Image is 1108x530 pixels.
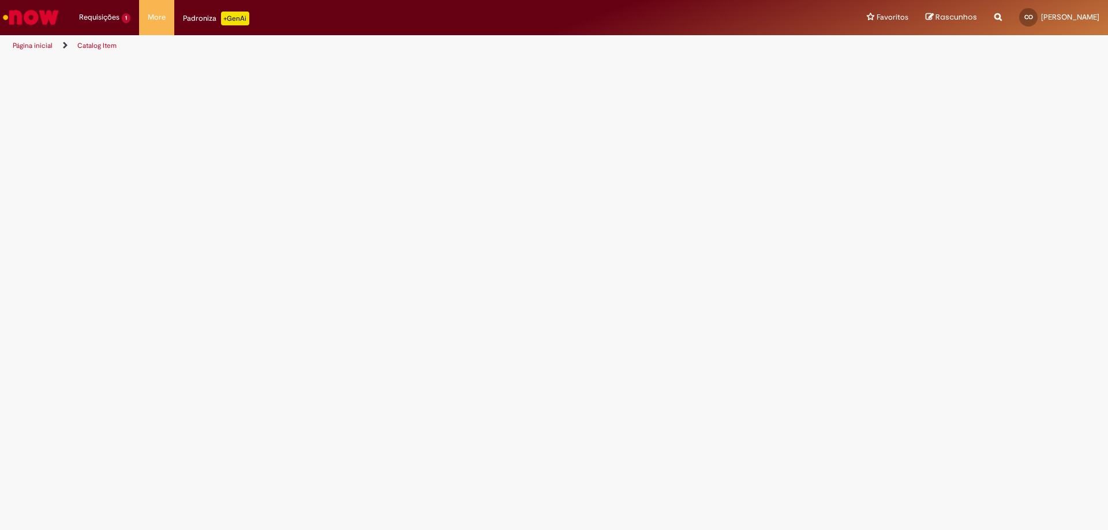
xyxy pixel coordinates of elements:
span: Rascunhos [935,12,977,22]
a: Catalog Item [77,41,117,50]
img: ServiceNow [1,6,61,29]
div: Padroniza [183,12,249,25]
ul: Trilhas de página [9,35,730,57]
a: Página inicial [13,41,53,50]
span: More [148,12,166,23]
span: CO [1024,13,1033,21]
span: 1 [122,13,130,23]
span: [PERSON_NAME] [1041,12,1099,22]
span: Requisições [79,12,119,23]
span: Favoritos [877,12,908,23]
p: +GenAi [221,12,249,25]
a: Rascunhos [926,12,977,23]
